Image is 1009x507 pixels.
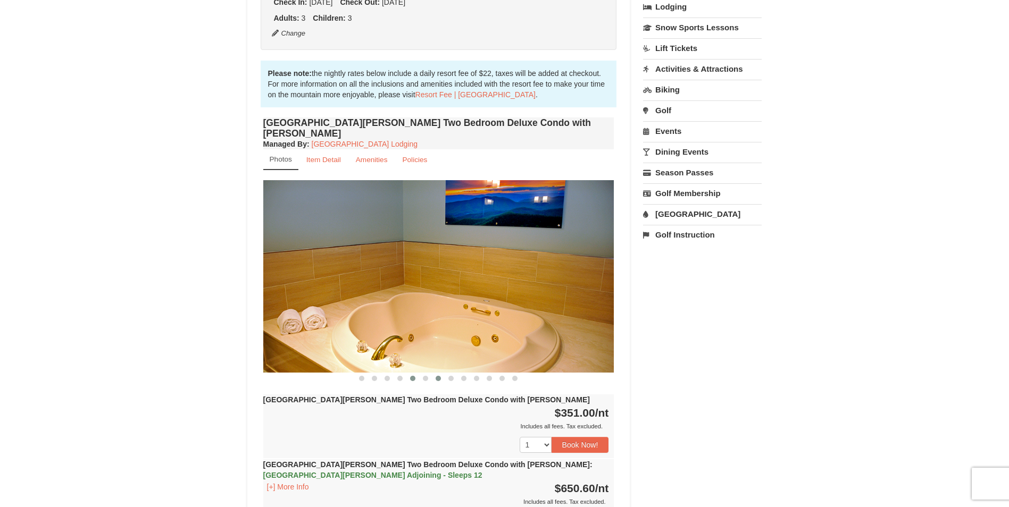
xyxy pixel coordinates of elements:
small: Photos [270,155,292,163]
a: Golf [643,100,762,120]
span: Managed By [263,140,307,148]
a: Dining Events [643,142,762,162]
a: Season Passes [643,163,762,182]
div: Includes all fees. Tax excluded. [263,421,609,432]
div: Includes all fees. Tax excluded. [263,496,609,507]
button: Change [271,28,306,39]
a: Golf Instruction [643,225,762,244]
strong: : [263,140,310,148]
strong: Please note: [268,69,312,78]
small: Amenities [356,156,388,164]
a: Policies [395,149,434,170]
button: [+] More Info [263,481,313,493]
span: /nt [595,407,609,419]
div: the nightly rates below include a daily resort fee of $22, taxes will be added at checkout. For m... [261,61,617,107]
span: /nt [595,482,609,494]
strong: [GEOGRAPHIC_DATA][PERSON_NAME] Two Bedroom Deluxe Condo with [PERSON_NAME] [263,460,593,479]
a: Amenities [349,149,395,170]
strong: $351.00 [555,407,609,419]
span: 3 [348,14,352,22]
small: Policies [402,156,427,164]
a: [GEOGRAPHIC_DATA] Lodging [312,140,418,148]
h4: [GEOGRAPHIC_DATA][PERSON_NAME] Two Bedroom Deluxe Condo with [PERSON_NAME] [263,117,614,139]
strong: [GEOGRAPHIC_DATA][PERSON_NAME] Two Bedroom Deluxe Condo with [PERSON_NAME] [263,395,590,404]
a: Biking [643,80,762,99]
small: Item Detail [306,156,341,164]
a: [GEOGRAPHIC_DATA] [643,204,762,224]
a: Lift Tickets [643,38,762,58]
span: 3 [302,14,306,22]
span: [GEOGRAPHIC_DATA][PERSON_NAME] Adjoining - Sleeps 12 [263,471,482,479]
a: Activities & Attractions [643,59,762,79]
a: Photos [263,149,298,170]
a: Events [643,121,762,141]
a: Item Detail [299,149,348,170]
a: Snow Sports Lessons [643,18,762,37]
a: Golf Membership [643,183,762,203]
span: : [590,460,593,469]
strong: Children: [313,14,345,22]
a: Resort Fee | [GEOGRAPHIC_DATA] [415,90,536,99]
button: Book Now! [552,437,609,453]
strong: Adults: [274,14,299,22]
span: $650.60 [555,482,595,494]
img: 18876286-141-f6446684.jpg [263,180,614,372]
